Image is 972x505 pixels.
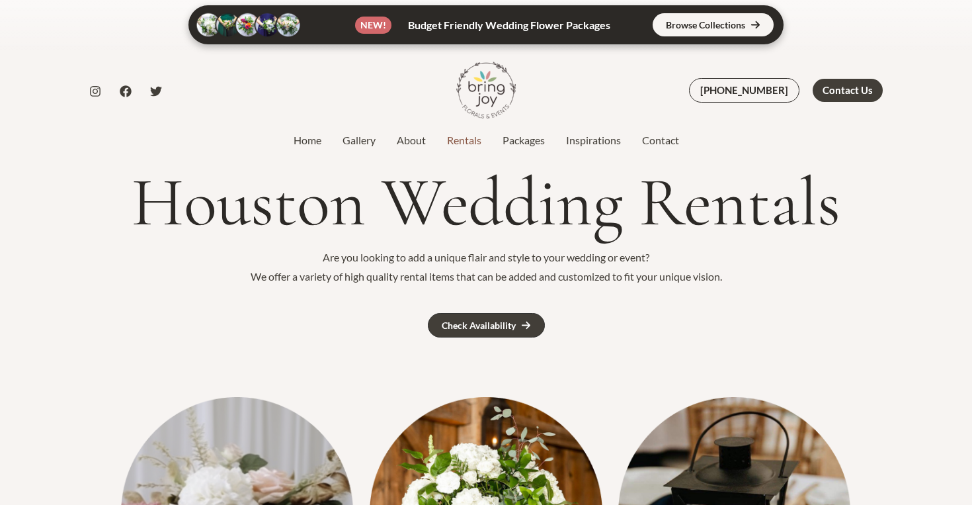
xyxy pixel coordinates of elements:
a: Twitter [150,85,162,97]
a: About [386,132,436,148]
p: Are you looking to add a unique flair and style to your wedding or event? We offer a variety of h... [89,248,883,287]
a: Rentals [436,132,492,148]
a: Instagram [89,85,101,97]
a: Home [283,132,332,148]
img: Bring Joy [456,60,516,120]
h1: Houston Wedding Rentals [89,165,883,240]
div: Check Availability [442,321,516,330]
nav: Site Navigation [283,130,690,150]
a: Facebook [120,85,132,97]
a: Packages [492,132,555,148]
a: Inspirations [555,132,631,148]
a: [PHONE_NUMBER] [689,78,799,103]
a: Contact [631,132,690,148]
a: Gallery [332,132,386,148]
a: Check Availability [428,313,545,338]
a: Contact Us [813,79,883,102]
